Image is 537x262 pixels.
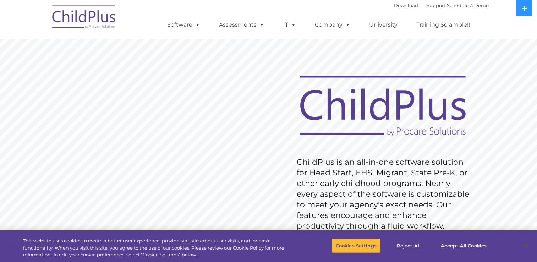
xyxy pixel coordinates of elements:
[394,2,489,8] font: |
[518,238,533,253] button: Close
[362,18,405,32] a: University
[308,18,357,32] a: Company
[394,2,418,8] a: Download
[160,18,207,32] a: Software
[276,18,303,32] a: IT
[212,18,272,32] a: Assessments
[332,238,380,253] button: Cookies Settings
[297,157,473,231] rs-layer: ChildPlus is an all-in-one software solution for Head Start, EHS, Migrant, State Pre-K, or other ...
[447,2,489,8] a: Schedule A Demo
[49,0,120,36] img: ChildPlus by Procare Solutions
[23,238,295,258] div: This website uses cookies to create a better user experience, provide statistics about user visit...
[437,238,491,253] button: Accept All Cookies
[409,18,477,32] a: Training Scramble!!
[387,238,431,253] button: Reject All
[427,2,445,8] a: Support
